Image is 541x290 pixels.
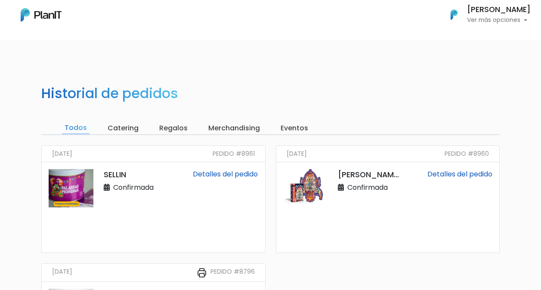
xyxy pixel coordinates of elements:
small: [DATE] [52,149,72,158]
p: Confirmada [104,182,154,193]
img: printer-31133f7acbd7ec30ea1ab4a3b6864c9b5ed483bd8d1a339becc4798053a55bbc.svg [197,268,207,278]
img: PlanIt Logo [21,8,62,22]
small: Pedido #8796 [210,267,255,278]
h6: [PERSON_NAME] [467,6,531,14]
img: PlanIt Logo [445,5,464,24]
h2: Historial de pedidos [41,85,178,102]
input: Merchandising [206,122,263,134]
input: Todos [62,122,90,134]
p: Confirmada [338,182,388,193]
p: [PERSON_NAME] [338,169,401,180]
small: Pedido #8961 [213,149,255,158]
a: Detalles del pedido [427,169,492,179]
img: thumb_Captura_de_pantalla_2025-07-29_104200.png [49,169,93,207]
button: PlanIt Logo [PERSON_NAME] Ver más opciones [439,3,531,26]
input: Catering [105,122,141,134]
input: Eventos [278,122,311,134]
input: Regalos [157,122,190,134]
small: Pedido #8960 [445,149,489,158]
img: thumb_image__64_.png [283,169,328,207]
p: SELLIN [104,169,167,180]
p: Ver más opciones [467,17,531,23]
a: Detalles del pedido [193,169,258,179]
small: [DATE] [52,267,72,278]
small: [DATE] [287,149,307,158]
